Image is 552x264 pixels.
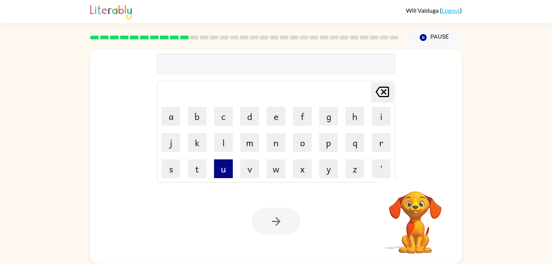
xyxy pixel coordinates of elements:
button: m [240,133,259,152]
button: t [188,159,207,178]
button: p [319,133,338,152]
div: ( ) [406,7,462,14]
span: Will Valduga [406,7,440,14]
button: x [293,159,312,178]
button: c [214,107,233,126]
button: f [293,107,312,126]
button: z [345,159,364,178]
button: q [345,133,364,152]
button: h [345,107,364,126]
button: ' [372,159,391,178]
button: Pause [407,29,462,46]
button: l [214,133,233,152]
button: d [240,107,259,126]
button: i [372,107,391,126]
button: y [319,159,338,178]
a: Logout [442,7,460,14]
video: Your browser must support playing .mp4 files to use Literably. Please try using another browser. [378,180,453,255]
button: w [267,159,285,178]
button: e [267,107,285,126]
button: b [188,107,207,126]
button: v [240,159,259,178]
button: r [372,133,391,152]
button: o [293,133,312,152]
button: k [188,133,207,152]
button: n [267,133,285,152]
img: Literably [90,3,132,19]
button: s [161,159,180,178]
button: j [161,133,180,152]
button: a [161,107,180,126]
button: g [319,107,338,126]
button: u [214,159,233,178]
